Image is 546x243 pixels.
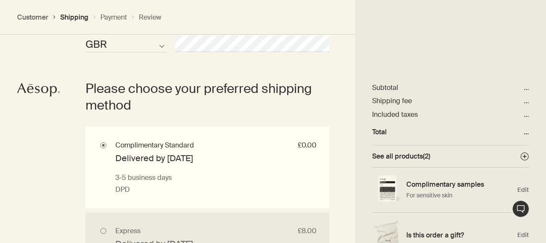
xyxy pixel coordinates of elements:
[406,191,513,200] p: For sensitive skin
[524,127,529,136] dd: ...
[406,231,513,240] h4: Is this order a gift?
[372,152,529,161] button: See all products(2)
[406,180,513,189] h4: Complimentary samples
[517,186,529,194] span: Edit
[524,96,529,105] dd: ...
[372,96,412,105] dt: Shipping fee
[517,231,529,239] span: Edit
[100,13,127,22] button: Payment
[85,35,167,52] select: Country code
[60,13,88,22] button: Shipping
[85,80,317,114] h3: Please choose your preferred shipping method
[372,152,430,161] span: See all products ( 2 )
[512,200,529,217] button: Live Assistance
[372,127,387,136] dt: Total
[524,110,529,119] dd: ...
[372,83,398,92] dt: Subtotal
[524,83,529,92] dd: ...
[17,13,48,22] button: Customer
[139,13,161,22] button: Review
[372,110,418,119] dt: Included taxes
[372,168,529,213] div: Edit
[175,35,329,52] input: Phone number
[372,175,402,204] img: Single sample sachet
